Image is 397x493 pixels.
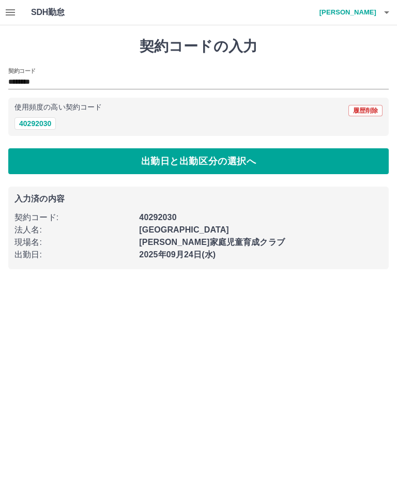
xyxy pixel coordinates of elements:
b: [GEOGRAPHIC_DATA] [139,225,229,234]
p: 契約コード : [14,211,133,224]
button: 40292030 [14,117,56,130]
h1: 契約コードの入力 [8,38,389,55]
p: 法人名 : [14,224,133,236]
p: 出勤日 : [14,249,133,261]
p: 入力済の内容 [14,195,383,203]
button: 出勤日と出勤区分の選択へ [8,148,389,174]
b: 2025年09月24日(水) [139,250,216,259]
h2: 契約コード [8,67,36,75]
p: 現場名 : [14,236,133,249]
b: [PERSON_NAME]家庭児童育成クラブ [139,238,285,246]
p: 使用頻度の高い契約コード [14,104,102,111]
b: 40292030 [139,213,176,222]
button: 履歴削除 [348,105,383,116]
